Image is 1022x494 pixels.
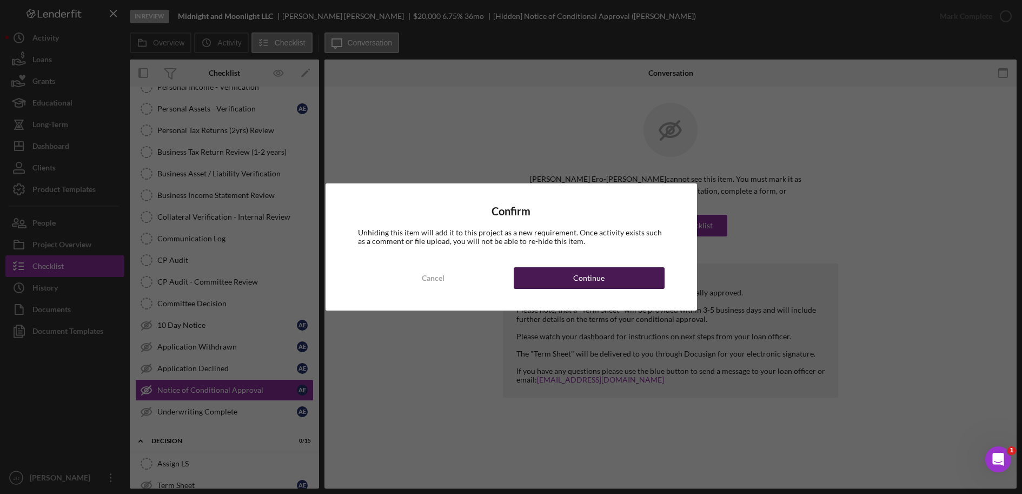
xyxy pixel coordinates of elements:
[1007,446,1016,455] span: 1
[422,267,444,289] div: Cancel
[358,228,665,246] div: Unhiding this item will add it to this project as a new requirement. Once activity exists such as...
[514,267,665,289] button: Continue
[358,267,509,289] button: Cancel
[985,446,1011,472] iframe: Intercom live chat
[358,205,665,218] h4: Confirm
[573,267,605,289] div: Continue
